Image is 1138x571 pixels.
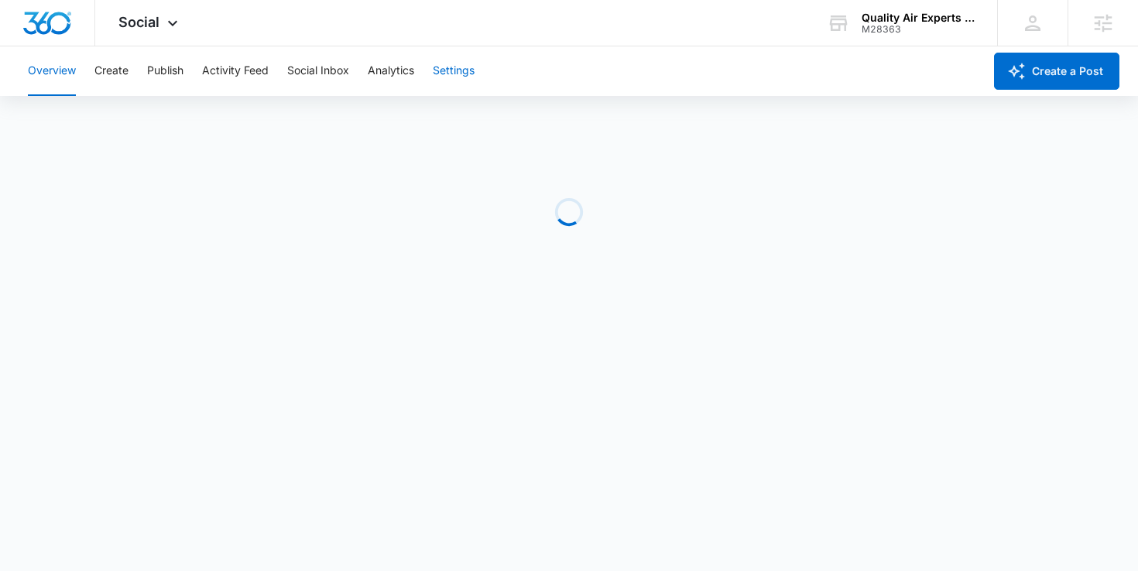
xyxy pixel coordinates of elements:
span: Social [118,14,159,30]
button: Analytics [368,46,414,96]
div: account id [862,24,975,35]
button: Overview [28,46,76,96]
button: Publish [147,46,183,96]
button: Settings [433,46,475,96]
button: Social Inbox [287,46,349,96]
div: account name [862,12,975,24]
button: Create a Post [994,53,1119,90]
button: Create [94,46,129,96]
button: Activity Feed [202,46,269,96]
